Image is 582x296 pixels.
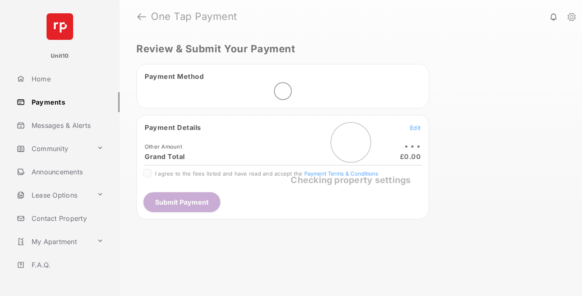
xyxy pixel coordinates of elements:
p: Unit10 [51,52,69,60]
a: My Apartment [13,232,94,252]
a: Announcements [13,162,120,182]
a: Contact Property [13,208,120,228]
a: Payments [13,92,120,112]
a: Home [13,69,120,89]
span: Checking property settings [291,175,411,185]
a: Messages & Alerts [13,115,120,135]
img: svg+xml;base64,PHN2ZyB4bWxucz0iaHR0cDovL3d3dy53My5vcmcvMjAwMC9zdmciIHdpZHRoPSI2NCIgaGVpZ2h0PSI2NC... [47,13,73,40]
a: Lease Options [13,185,94,205]
a: F.A.Q. [13,255,120,275]
a: Community [13,139,94,159]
